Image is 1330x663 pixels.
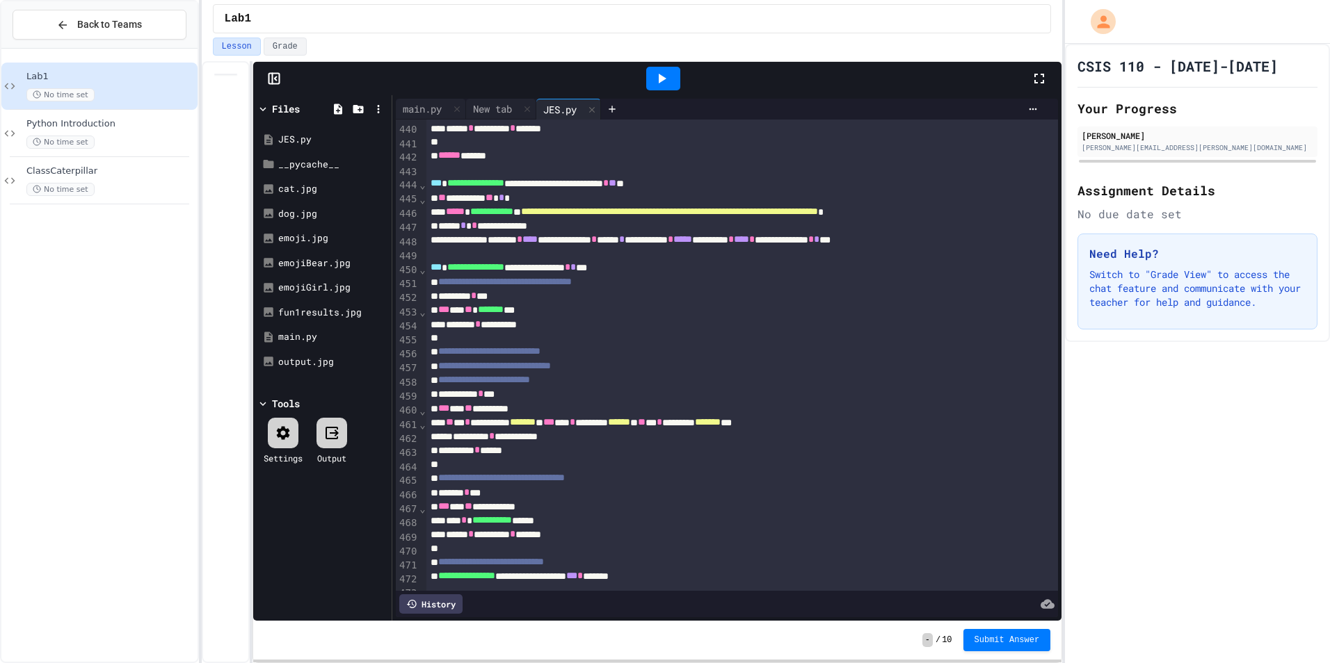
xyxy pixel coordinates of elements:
div: JES.py [536,102,584,117]
h2: Your Progress [1077,99,1317,118]
div: JES.py [278,133,387,147]
span: Fold line [419,179,426,190]
div: 447 [396,221,419,235]
span: Fold line [419,264,426,275]
div: History [399,594,463,614]
div: 463 [396,446,419,460]
div: 467 [396,502,419,516]
div: 472 [396,573,419,587]
div: __pycache__ [278,158,387,172]
div: main.py [396,101,449,116]
span: No time set [26,183,95,196]
span: - [922,633,933,647]
div: emojiGirl.jpg [278,281,387,295]
div: 458 [396,376,419,390]
div: 460 [396,404,419,418]
div: 464 [396,461,419,475]
div: 441 [396,138,419,152]
div: 445 [396,193,419,206]
div: main.py [278,330,387,344]
div: 465 [396,474,419,488]
span: No time set [26,136,95,149]
div: [PERSON_NAME][EMAIL_ADDRESS][PERSON_NAME][DOMAIN_NAME] [1082,142,1313,153]
span: Lab1 [225,10,251,27]
div: 440 [396,123,419,137]
button: Lesson [213,38,261,56]
div: Settings [264,452,303,464]
div: Files [272,101,300,116]
div: 462 [396,432,419,446]
button: Grade [264,38,307,56]
span: 10 [942,635,952,646]
div: JES.py [536,99,601,120]
div: 451 [396,277,419,291]
div: My Account [1076,6,1119,38]
div: 453 [396,306,419,320]
div: New tab [466,101,519,116]
div: 456 [396,347,419,361]
h2: Assignment Details [1077,181,1317,200]
div: Tools [272,396,300,411]
div: output.jpg [278,355,387,369]
span: Fold line [419,405,426,416]
h3: Need Help? [1089,245,1306,262]
div: 457 [396,361,419,375]
span: No time set [26,88,95,101]
div: dog.jpg [278,207,387,221]
div: No due date set [1077,206,1317,222]
span: Fold line [419,194,426,205]
span: / [936,635,940,646]
div: 450 [396,263,419,277]
h1: CSIS 110 - [DATE]-[DATE] [1077,56,1278,76]
button: Back to Teams [13,10,186,40]
div: Output [317,452,346,464]
div: cat.jpg [278,182,387,196]
div: main.py [396,99,466,120]
span: Submit Answer [975,635,1040,646]
div: 448 [396,236,419,249]
span: Fold line [419,306,426,318]
div: 459 [396,390,419,404]
div: 468 [396,516,419,530]
div: 469 [396,531,419,545]
div: emoji.jpg [278,231,387,245]
div: 442 [396,151,419,165]
div: 452 [396,291,419,305]
div: [PERSON_NAME] [1082,129,1313,142]
div: 449 [396,249,419,263]
span: ClassCaterpillar [26,165,195,177]
button: Submit Answer [963,629,1051,651]
div: 473 [396,587,419,600]
p: Switch to "Grade View" to access the chat feature and communicate with your teacher for help and ... [1089,268,1306,309]
span: Fold line [419,503,426,514]
div: 471 [396,559,419,573]
div: 470 [396,545,419,559]
div: 443 [396,165,419,179]
span: Lab1 [26,71,195,83]
div: emojiBear.jpg [278,256,387,270]
div: 466 [396,489,419,502]
div: 461 [396,418,419,432]
span: Python Introduction [26,118,195,130]
div: 444 [396,179,419,193]
div: fun1results.jpg [278,306,387,320]
span: Back to Teams [77,17,142,32]
div: 454 [396,320,419,334]
div: 446 [396,207,419,221]
div: 455 [396,334,419,347]
div: New tab [466,99,536,120]
span: Fold line [419,419,426,430]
